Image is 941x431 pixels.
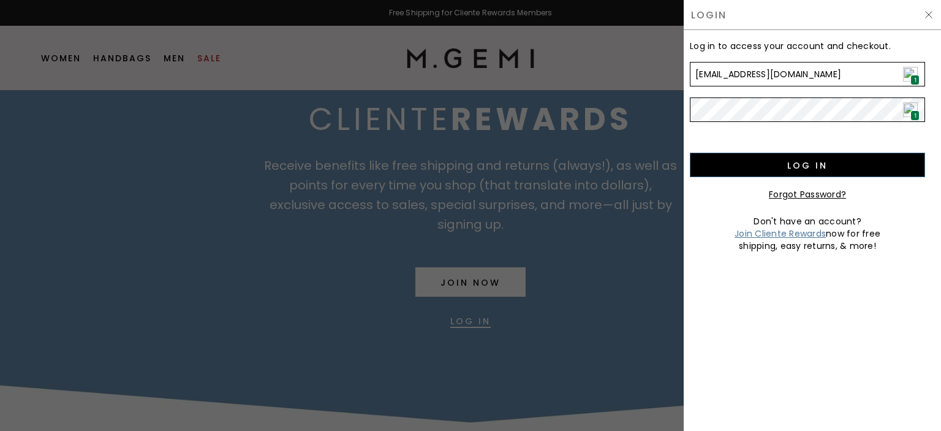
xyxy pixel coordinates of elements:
[690,153,925,177] input: Log in
[690,30,925,62] div: Log in to access your account and checkout.
[903,102,918,117] img: npw-badge-icon.svg
[910,75,920,85] span: 1
[735,227,826,240] span: Join Cliente Rewards
[910,110,920,121] span: 1
[924,10,934,20] img: Hide Drawer
[690,188,925,200] div: Forgot Password?
[903,67,918,82] img: npw-badge-icon.svg
[690,215,925,252] div: Don't have an account? now for free shipping, easy returns, & more!
[690,62,925,86] input: Email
